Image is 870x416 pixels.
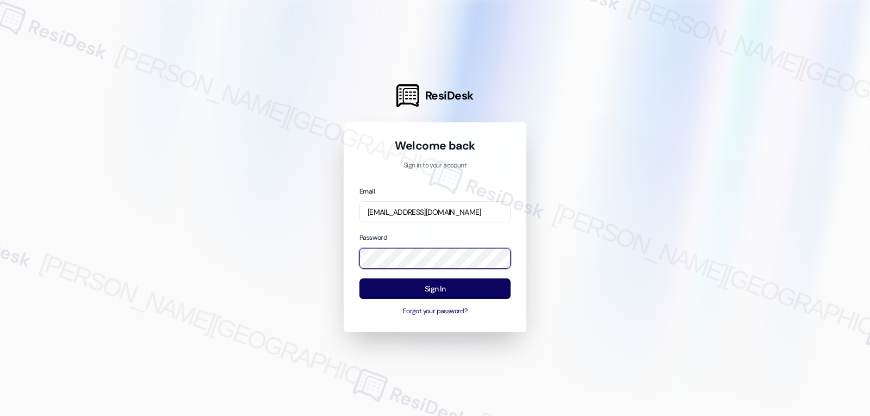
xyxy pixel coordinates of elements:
span: ResiDesk [425,88,474,103]
h1: Welcome back [359,138,511,153]
input: name@example.com [359,201,511,222]
button: Forgot your password? [359,307,511,316]
p: Sign in to your account [359,161,511,171]
img: ResiDesk Logo [396,84,419,107]
label: Email [359,187,375,196]
label: Password [359,233,387,242]
button: Sign In [359,278,511,300]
